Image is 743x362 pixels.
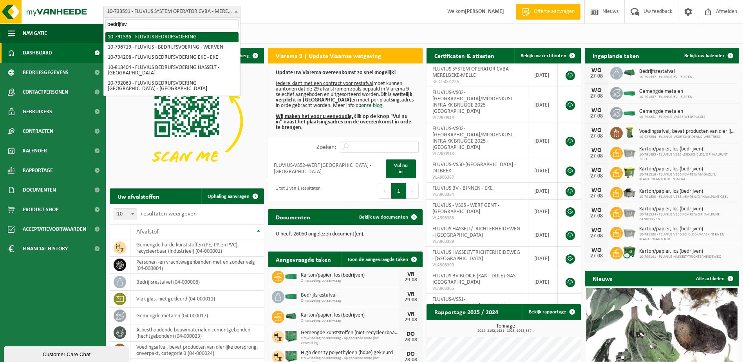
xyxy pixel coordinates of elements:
[284,313,298,320] img: HK-XK-22-GN-00
[623,146,636,159] img: WB-2500-GAL-GY-01
[639,69,692,75] span: Bedrijfsrestafval
[23,102,52,121] span: Gebruikers
[639,135,735,139] span: 10-927854 - FLUVIUS-VS05-SINT-DENIJS-WESTREM
[639,248,721,255] span: Karton/papier, los (bedrijven)
[589,194,604,199] div: 27-08
[623,89,636,96] img: HK-XC-20-GN-00
[432,226,520,238] span: FLUVIUS HASSELT/TRICHTERHEIDEWEG - [GEOGRAPHIC_DATA]
[432,250,520,262] span: FLUVIUS HASSELT/TRICHTERHEIDEWEG - [GEOGRAPHIC_DATA]
[130,239,264,257] td: gemengde harde kunststoffen (PE, PP en PVC), recycleerbaar (industrieel) (04-000001)
[23,239,68,259] span: Financial History
[23,82,68,102] span: Contactpersonen
[226,48,263,63] button: Verberg
[301,336,399,346] span: Omwisseling op aanvraag - op geplande route (incl. verwerking)
[23,180,56,200] span: Documenten
[589,167,604,174] div: WO
[105,32,239,42] li: 10-791336 - FLUVIUS BEDRIJFSVOERING
[268,48,389,63] h2: Vlarema 9 | Update Vlaamse wetgeving
[589,154,604,159] div: 27-08
[589,74,604,79] div: 27-08
[403,337,419,343] div: 28-08
[639,109,705,115] span: Gemengde metalen
[105,42,239,52] li: 10-796719 - FLUVIUS - BEDRIJFSVOERING - WERVEN
[361,103,384,109] a: onze blog.
[403,271,419,277] div: VR
[432,203,499,215] span: FLUVIUS - VS05 - WERF GENT - [GEOGRAPHIC_DATA]
[403,331,419,337] div: DO
[130,324,264,342] td: asbesthoudende bouwmaterialen cementgebonden (hechtgebonden) (04-000023)
[639,146,735,152] span: Karton/papier, los (bedrijven)
[105,52,239,63] li: 10-794208 - FLUVIUS BEDRIJFSVOERING EKE - EKE
[585,271,620,286] h2: Nieuws
[4,345,131,362] iframe: chat widget
[684,53,725,58] span: Bekijk uw kalender
[589,114,604,119] div: 27-08
[272,182,320,199] div: 1 tot 1 van 1 resultaten
[639,232,735,242] span: 10-791586 - FLUVIUS VS40 SCHELDE-WAAS/INFRA EN KLANTENKANTOOR
[528,223,558,247] td: [DATE]
[589,147,604,154] div: WO
[589,107,604,114] div: WO
[623,69,636,76] img: HK-XK-22-GN-00
[623,226,636,239] img: WB-2500-GAL-GY-01
[528,123,558,159] td: [DATE]
[432,185,493,191] span: FLUVIUS BV - BINNEN - EKE
[589,134,604,139] div: 27-08
[623,246,636,259] img: WB-1100-CU
[276,81,373,87] u: Iedere klant met een contract voor restafval
[589,247,604,253] div: WO
[130,291,264,308] td: vlak glas, niet gekleurd (04-000011)
[432,126,514,150] span: FLUVIUS-VS02-[GEOGRAPHIC_DATA]/MIDDENKUST-INFRA KK BRUGGE 2025 - [GEOGRAPHIC_DATA]
[432,174,522,181] span: VLA903387
[589,174,604,179] div: 27-08
[284,273,298,280] img: HK-XC-30-GN-00
[678,48,738,63] a: Bekijk uw kalender
[114,208,137,220] span: 10
[639,152,735,162] span: 10-791493 - FLUVIUS VS13 LEIE-SCHELDE/OPHAALPUNT TIELT
[301,292,399,299] span: Bedrijfsrestafval
[528,200,558,223] td: [DATE]
[432,273,518,285] span: FLUVIUS BV-BLOK E (KANT DIJLE)-GAS - [GEOGRAPHIC_DATA]
[528,294,558,324] td: [DATE]
[589,214,604,219] div: 27-08
[208,194,249,199] span: Ophaling aanvragen
[639,166,735,172] span: Karton/papier, los (bedrijven)
[528,270,558,294] td: [DATE]
[589,207,604,214] div: WO
[623,166,636,179] img: WB-1100-HPE-GN-50
[623,186,636,199] img: WB-5000-GAL-GY-01
[23,219,86,239] span: Acceptatievoorwaarden
[589,87,604,94] div: WO
[379,183,391,199] button: Previous
[276,114,353,119] u: Wij maken het voor u eenvoudig.
[201,188,263,204] a: Ophaling aanvragen
[639,172,735,182] span: 10-791519 - FLUVIUS VS35 KEMPEN/MAGAZIJN, KLANTENKANTOOR EN INFRA
[589,127,604,134] div: WO
[427,48,502,63] h2: Certificaten & attesten
[403,351,419,357] div: DO
[532,8,577,16] span: Offerte aanvragen
[276,70,396,76] b: Update uw Vlarema overeenkomst zo snel mogelijk!
[522,304,580,320] a: Bekijk rapportage
[432,79,522,85] span: RED25001235
[301,350,399,356] span: High density polyethyleen (hdpe) gekleurd
[589,227,604,233] div: WO
[232,53,249,58] span: Verberg
[403,291,419,297] div: VR
[301,319,399,323] span: Omwisseling op aanvraag
[359,215,408,220] span: Bekijk uw documenten
[430,324,581,333] h3: Tonnage
[528,159,558,183] td: [DATE]
[23,43,52,63] span: Dashboard
[403,317,419,323] div: 29-08
[114,209,137,220] span: 10
[268,157,379,180] td: FLUVIUS-VS52-WERF [GEOGRAPHIC_DATA] - [GEOGRAPHIC_DATA]
[301,330,399,336] span: Gemengde kunststoffen (niet-recycleerbaar), exclusief pvc
[23,24,47,43] span: Navigatie
[528,183,558,200] td: [DATE]
[276,70,414,130] p: moet kunnen aantonen dat de 29 afvalstromen zoals bepaald in Vlarema 9 selectief aangeboden en ui...
[105,78,239,94] li: 10-792063 - FLUVIUS BEDRIJFSVOERING [GEOGRAPHIC_DATA] - [GEOGRAPHIC_DATA]
[341,252,422,267] a: Toon de aangevraagde taken
[141,211,197,217] label: resultaten weergeven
